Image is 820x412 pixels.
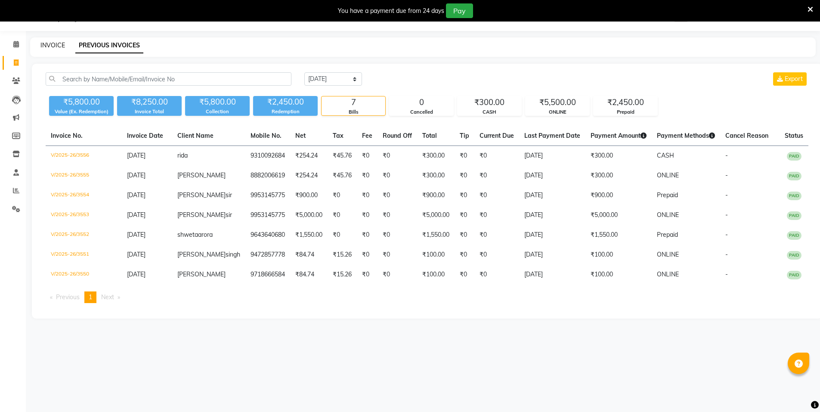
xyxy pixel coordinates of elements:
td: [DATE] [519,186,585,205]
td: 8882006619 [245,166,290,186]
td: ₹1,550.00 [290,225,328,245]
td: ₹0 [455,245,474,265]
td: [DATE] [519,245,585,265]
div: ₹8,250.00 [117,96,182,108]
span: Payment Amount [591,132,647,139]
span: [PERSON_NAME] [177,251,226,258]
span: ONLINE [657,211,679,219]
td: ₹0 [474,146,519,166]
td: [DATE] [519,205,585,225]
span: sir [226,191,232,199]
span: Total [422,132,437,139]
div: 7 [322,96,385,108]
div: Bills [322,108,385,116]
span: Last Payment Date [524,132,580,139]
span: Cancel Reason [725,132,768,139]
span: arora [198,231,213,239]
td: ₹0 [474,205,519,225]
td: ₹254.24 [290,166,328,186]
td: ₹900.00 [585,186,652,205]
span: - [725,152,728,159]
td: 9472857778 [245,245,290,265]
div: ONLINE [526,108,589,116]
td: ₹0 [378,186,417,205]
span: Status [785,132,803,139]
td: ₹0 [328,205,357,225]
td: V/2025-26/3552 [46,225,122,245]
td: ₹0 [357,265,378,285]
td: ₹900.00 [290,186,328,205]
span: Invoice Date [127,132,163,139]
td: ₹0 [357,186,378,205]
td: ₹1,550.00 [417,225,455,245]
td: [DATE] [519,166,585,186]
span: [PERSON_NAME] [177,171,226,179]
td: V/2025-26/3551 [46,245,122,265]
td: ₹0 [378,225,417,245]
div: You have a payment due from 24 days [338,6,444,15]
td: ₹0 [455,205,474,225]
td: V/2025-26/3555 [46,166,122,186]
div: Cancelled [390,108,453,116]
span: Previous [56,293,80,301]
td: ₹300.00 [585,166,652,186]
span: ONLINE [657,270,679,278]
span: - [725,251,728,258]
td: ₹0 [455,166,474,186]
span: CASH [657,152,674,159]
nav: Pagination [46,291,808,303]
span: - [725,211,728,219]
span: [DATE] [127,152,145,159]
td: ₹1,550.00 [585,225,652,245]
td: ₹84.74 [290,245,328,265]
td: 9643640680 [245,225,290,245]
div: 0 [390,96,453,108]
div: Value (Ex. Redemption) [49,108,114,115]
span: - [725,270,728,278]
span: - [725,231,728,239]
td: ₹0 [357,205,378,225]
td: ₹100.00 [585,265,652,285]
td: ₹15.26 [328,245,357,265]
td: ₹5,000.00 [585,205,652,225]
td: ₹300.00 [585,146,652,166]
td: V/2025-26/3550 [46,265,122,285]
td: ₹0 [378,265,417,285]
td: V/2025-26/3554 [46,186,122,205]
span: ONLINE [657,171,679,179]
span: Payment Methods [657,132,715,139]
td: ₹0 [378,166,417,186]
span: Client Name [177,132,214,139]
div: Collection [185,108,250,115]
td: ₹5,000.00 [417,205,455,225]
span: Net [295,132,306,139]
span: [DATE] [127,251,145,258]
span: [DATE] [127,171,145,179]
td: 9310092684 [245,146,290,166]
span: [DATE] [127,191,145,199]
td: ₹0 [328,186,357,205]
td: ₹45.76 [328,146,357,166]
td: ₹15.26 [328,265,357,285]
span: [PERSON_NAME] [177,191,226,199]
div: ₹2,450.00 [594,96,657,108]
td: ₹0 [378,146,417,166]
td: [DATE] [519,225,585,245]
span: PAID [787,152,801,161]
td: ₹0 [378,205,417,225]
td: ₹300.00 [417,146,455,166]
span: Fee [362,132,372,139]
td: ₹0 [474,225,519,245]
td: ₹0 [474,245,519,265]
td: ₹5,000.00 [290,205,328,225]
span: [PERSON_NAME] [177,211,226,219]
td: ₹84.74 [290,265,328,285]
div: CASH [458,108,521,116]
input: Search by Name/Mobile/Email/Invoice No [46,72,291,86]
div: ₹2,450.00 [253,96,318,108]
span: rida [177,152,188,159]
td: ₹0 [455,225,474,245]
a: PREVIOUS INVOICES [75,38,143,53]
td: ₹0 [474,265,519,285]
span: [DATE] [127,270,145,278]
